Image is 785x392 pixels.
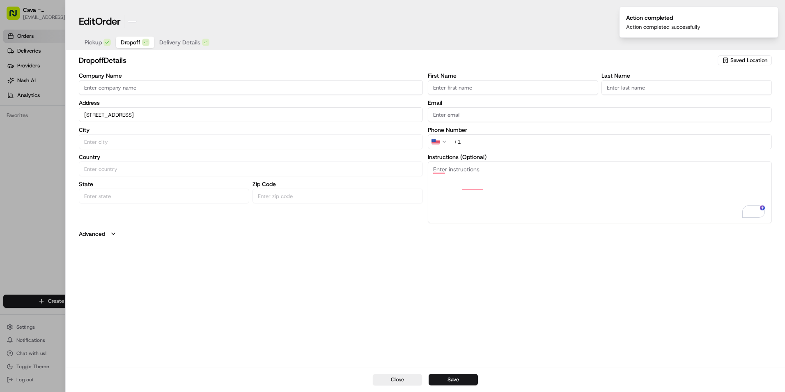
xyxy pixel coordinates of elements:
span: [PERSON_NAME] [25,150,67,156]
span: Delivery Details [159,38,200,46]
span: Pylon [82,204,99,210]
input: Enter state [79,189,249,203]
img: 1736555255976-a54dd68f-1ca7-489b-9aae-adbdc363a1c4 [8,78,23,93]
p: Created At: [741,22,769,30]
textarea: To enrich screen reader interactions, please activate Accessibility in Grammarly extension settings [428,161,772,223]
span: [DATE] [73,127,90,134]
img: Jaidyn Hatchett [8,120,21,133]
input: Enter last name [601,80,772,95]
div: Start new chat [37,78,135,87]
a: Powered byPylon [58,203,99,210]
img: 4920774857489_3d7f54699973ba98c624_72.jpg [17,78,32,93]
div: 💻 [69,184,76,191]
input: Enter company name [79,80,423,95]
div: 📗 [8,184,15,191]
p: Welcome 👋 [8,33,149,46]
span: • [68,150,71,156]
input: Clear [21,53,135,62]
label: Instructions (Optional) [428,154,772,160]
label: State [79,181,249,187]
label: Phone Number [428,127,772,133]
span: [PERSON_NAME] [25,127,67,134]
span: Order [95,15,121,28]
label: City [79,127,423,133]
h1: Edit [79,15,121,28]
button: Saved Location [718,55,772,66]
label: Country [79,154,423,160]
input: Enter email [428,107,772,122]
button: See all [127,105,149,115]
label: Advanced [79,230,105,238]
p: Order ID: [741,13,763,21]
span: [DATE] [73,150,90,156]
a: 📗Knowledge Base [5,180,66,195]
button: Close [373,374,422,385]
input: Enter country [79,161,423,176]
div: Past conversations [8,107,55,113]
h2: dropoff Details [79,55,716,66]
button: Save [429,374,478,385]
img: Nash [8,8,25,25]
span: Saved Location [730,57,767,64]
label: Last Name [601,73,772,78]
label: Email [428,100,772,106]
label: Company Name [79,73,423,78]
a: 💻API Documentation [66,180,135,195]
input: Enter phone number [449,134,772,149]
span: API Documentation [78,184,132,192]
label: First Name [428,73,598,78]
span: Dropoff [121,38,140,46]
span: • [68,127,71,134]
input: Enter city [79,134,423,149]
div: We're available if you need us! [37,87,113,93]
span: Pickup [85,38,102,46]
input: Enter zip code [252,189,423,203]
button: Start new chat [140,81,149,91]
span: Knowledge Base [16,184,63,192]
button: Advanced [79,230,772,238]
img: Jaidyn Hatchett [8,142,21,155]
label: Zip Code [252,181,423,187]
input: Enter address [79,107,423,122]
input: Enter first name [428,80,598,95]
label: Address [79,100,423,106]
